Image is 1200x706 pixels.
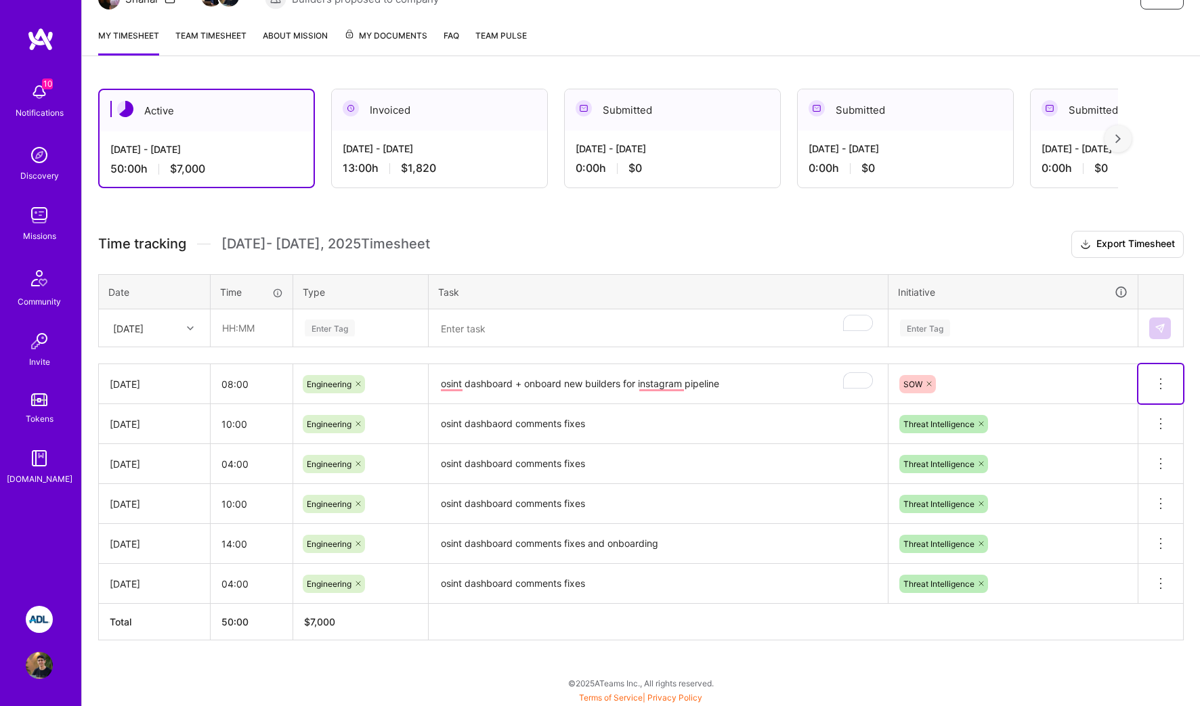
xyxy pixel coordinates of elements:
input: HH:MM [211,486,293,522]
div: Missions [23,229,56,243]
a: User Avatar [22,652,56,679]
span: Threat Intelligence [903,459,974,469]
th: Type [293,274,429,309]
div: [DATE] - [DATE] [809,141,1002,156]
span: $0 [861,161,875,175]
div: Active [100,90,314,131]
img: guide book [26,445,53,472]
div: 0:00 h [809,161,1002,175]
span: Threat Intelligence [903,579,974,589]
img: bell [26,79,53,106]
span: $ 7,000 [304,616,335,627]
span: Threat Intelligence [903,419,974,429]
div: Initiative [898,284,1128,300]
img: Submitted [1042,100,1058,116]
div: [DATE] - [DATE] [576,141,769,156]
textarea: osint dashbaord comments fixes [430,405,886,443]
th: Task [429,274,888,309]
img: Submitted [576,100,592,116]
div: Invoiced [332,89,547,131]
span: | [579,692,702,703]
img: Community [23,262,56,294]
textarea: osint dashboard comments fixes and onboarding [430,525,886,562]
div: Tokens [26,412,53,426]
span: SOW [903,379,922,389]
img: right [1115,134,1121,144]
div: [DATE] [110,497,199,511]
a: ADL: Technology Modernization Sprint 1 [22,606,56,633]
span: Threat Intelligence [903,539,974,549]
a: About Mission [263,28,328,56]
span: 10 [42,79,53,89]
div: [DATE] [110,377,199,391]
div: 50:00 h [110,162,303,176]
div: Community [18,294,61,309]
a: FAQ [444,28,459,56]
span: Team Pulse [475,30,527,41]
span: Engineering [307,379,351,389]
div: Time [220,285,283,299]
textarea: To enrich screen reader interactions, please activate Accessibility in Grammarly extension settings [430,311,886,347]
div: [DATE] [110,577,199,591]
div: Submitted [565,89,780,131]
div: [DATE] [110,537,199,551]
div: 0:00 h [576,161,769,175]
img: tokens [31,393,47,406]
div: Submitted [798,89,1013,131]
img: Submit [1155,323,1165,334]
span: [DATE] - [DATE] , 2025 Timesheet [221,236,430,252]
input: HH:MM [211,310,292,346]
i: icon Download [1080,238,1091,252]
div: [DATE] [113,321,144,335]
textarea: osint dashboard comments fixes [430,565,886,602]
a: Team Pulse [475,28,527,56]
span: Engineering [307,499,351,509]
th: 50:00 [211,604,293,640]
a: My timesheet [98,28,159,56]
input: HH:MM [211,366,293,402]
textarea: osint dashboard comments fixes [430,445,886,483]
span: Engineering [307,419,351,429]
div: [DOMAIN_NAME] [7,472,72,486]
span: My Documents [344,28,427,43]
span: Time tracking [98,236,186,252]
img: Invite [26,328,53,355]
span: Engineering [307,539,351,549]
input: HH:MM [211,526,293,562]
img: Invoiced [343,100,359,116]
a: Team timesheet [175,28,247,56]
textarea: To enrich screen reader interactions, please activate Accessibility in Grammarly extension settings [430,366,886,403]
img: logo [27,27,54,51]
img: teamwork [26,202,53,229]
img: discovery [26,141,53,169]
div: Discovery [20,169,59,183]
span: $0 [628,161,642,175]
div: © 2025 ATeams Inc., All rights reserved. [81,666,1200,700]
div: Notifications [16,106,64,120]
div: [DATE] [110,417,199,431]
div: Enter Tag [900,317,950,338]
a: Terms of Service [579,692,643,703]
div: [DATE] [110,457,199,471]
i: icon Chevron [187,325,194,332]
div: Invite [29,355,50,369]
textarea: osint dashboard comments fixes [430,485,886,523]
button: Export Timesheet [1071,231,1184,258]
div: 13:00 h [343,161,536,175]
a: Privacy Policy [647,692,702,703]
div: [DATE] - [DATE] [110,142,303,156]
input: HH:MM [211,566,293,602]
div: [DATE] - [DATE] [343,141,536,156]
img: User Avatar [26,652,53,679]
span: $0 [1094,161,1108,175]
img: Active [117,101,133,117]
span: Engineering [307,579,351,589]
img: ADL: Technology Modernization Sprint 1 [26,606,53,633]
input: HH:MM [211,406,293,442]
input: HH:MM [211,446,293,482]
a: My Documents [344,28,427,56]
div: Enter Tag [305,317,355,338]
img: Submitted [809,100,825,116]
span: $1,820 [401,161,436,175]
th: Date [99,274,211,309]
